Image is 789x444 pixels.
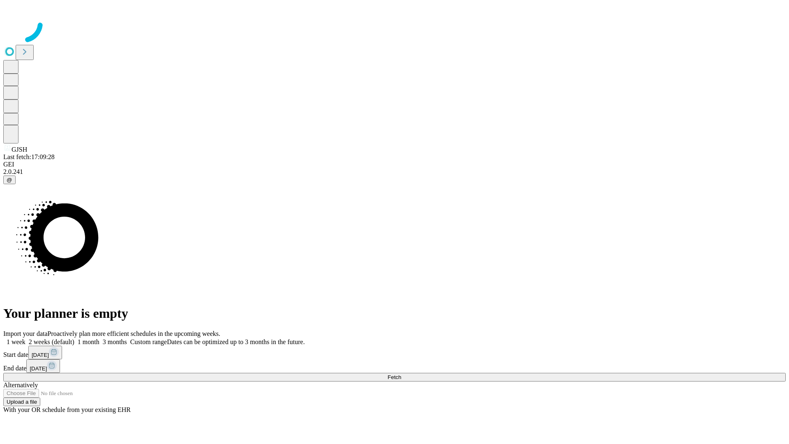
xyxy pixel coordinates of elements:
[78,338,99,345] span: 1 month
[3,168,786,176] div: 2.0.241
[29,338,74,345] span: 2 weeks (default)
[48,330,220,337] span: Proactively plan more efficient schedules in the upcoming weeks.
[167,338,305,345] span: Dates can be optimized up to 3 months in the future.
[3,330,48,337] span: Import your data
[3,153,55,160] span: Last fetch: 17:09:28
[3,346,786,359] div: Start date
[26,359,60,373] button: [DATE]
[3,373,786,382] button: Fetch
[30,365,47,372] span: [DATE]
[28,346,62,359] button: [DATE]
[388,374,401,380] span: Fetch
[7,338,25,345] span: 1 week
[130,338,167,345] span: Custom range
[3,382,38,388] span: Alternatively
[12,146,27,153] span: GJSH
[3,306,786,321] h1: Your planner is empty
[3,176,16,184] button: @
[103,338,127,345] span: 3 months
[3,161,786,168] div: GEI
[7,177,12,183] span: @
[32,352,49,358] span: [DATE]
[3,398,40,406] button: Upload a file
[3,359,786,373] div: End date
[3,406,131,413] span: With your OR schedule from your existing EHR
